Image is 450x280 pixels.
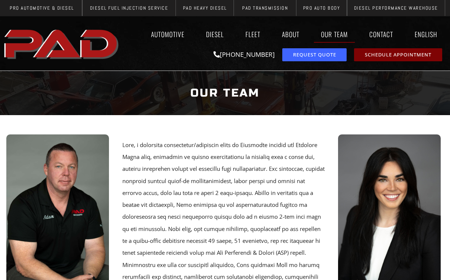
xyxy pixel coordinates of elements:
nav: Menu [122,26,448,43]
img: The image shows the word "PAD" in bold, red, uppercase letters with a slight shadow effect. [2,23,122,64]
span: Pro Automotive & Diesel [10,6,74,10]
span: Diesel Fuel Injection Service [90,6,168,10]
span: PAD Heavy Diesel [183,6,227,10]
span: Request Quote [293,52,336,57]
a: About [275,26,306,43]
h1: Our Team [6,79,444,107]
a: Our Team [314,26,355,43]
span: PAD Transmission [242,6,288,10]
a: pro automotive and diesel home page [2,23,122,64]
a: Diesel [199,26,231,43]
a: schedule repair or service appointment [354,48,442,61]
a: Fleet [238,26,267,43]
a: [PHONE_NUMBER] [213,50,275,59]
a: request a service or repair quote [282,48,347,61]
a: Automotive [144,26,192,43]
a: Contact [362,26,400,43]
span: Diesel Performance Warehouse [354,6,438,10]
span: Pro Auto Body [303,6,340,10]
a: English [408,26,448,43]
span: Schedule Appointment [365,52,431,57]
